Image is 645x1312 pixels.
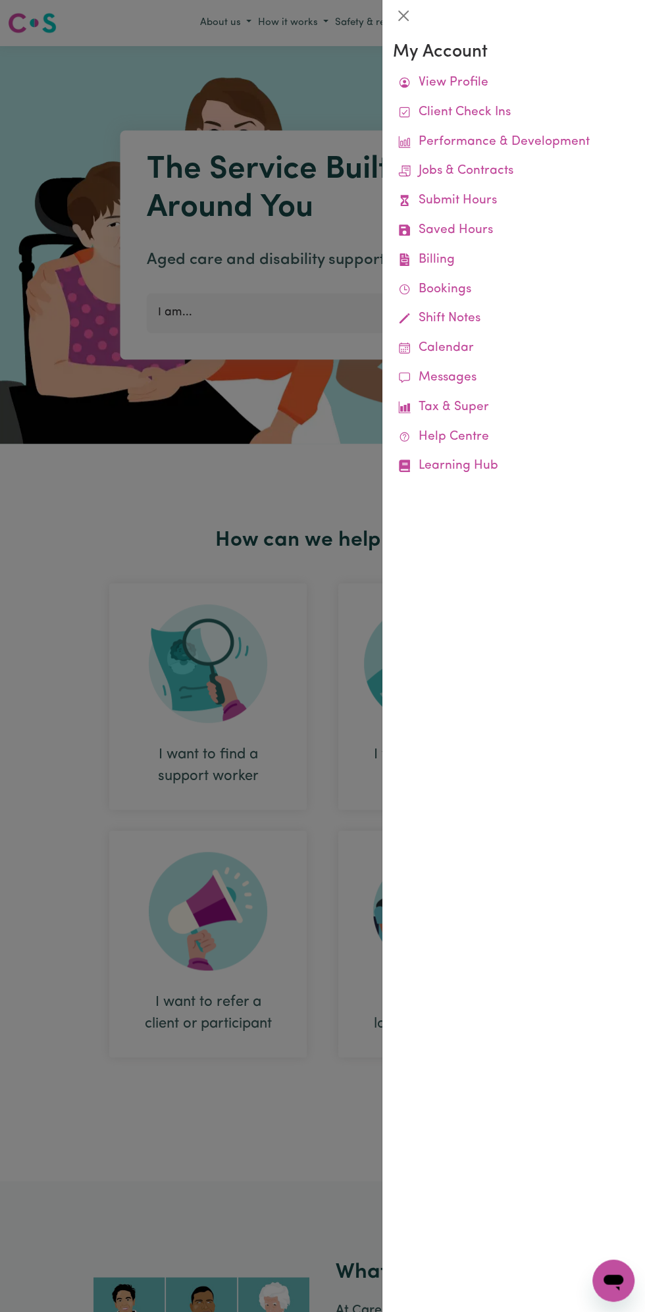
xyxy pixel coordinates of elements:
h3: My Account [393,42,634,63]
a: Bookings [393,275,634,305]
a: Jobs & Contracts [393,157,634,186]
a: Help Centre [393,423,634,452]
a: Messages [393,363,634,393]
a: View Profile [393,68,634,98]
a: Performance & Development [393,128,634,157]
a: Tax & Super [393,393,634,423]
a: Calendar [393,334,634,363]
a: Submit Hours [393,186,634,216]
a: Client Check Ins [393,98,634,128]
a: Shift Notes [393,304,634,334]
iframe: Button to launch messaging window [592,1259,634,1301]
a: Learning Hub [393,452,634,481]
a: Saved Hours [393,216,634,246]
a: Billing [393,246,634,275]
button: Close [393,5,414,26]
